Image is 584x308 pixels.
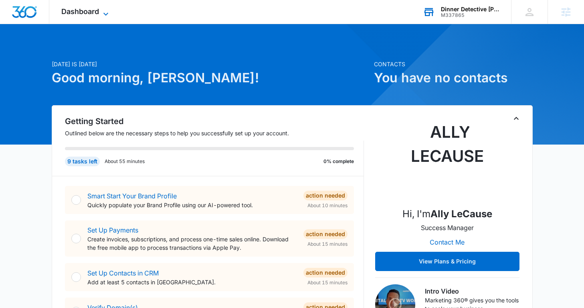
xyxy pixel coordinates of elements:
[323,158,354,165] p: 0% complete
[65,129,364,137] p: Outlined below are the necessary steps to help you successfully set up your account.
[441,12,499,18] div: account id
[87,201,297,209] p: Quickly populate your Brand Profile using our AI-powered tool.
[422,233,473,252] button: Contact Me
[61,7,99,16] span: Dashboard
[307,202,348,209] span: About 10 minutes
[425,286,519,296] h3: Intro Video
[105,158,145,165] p: About 55 minutes
[374,60,533,68] p: Contacts
[307,241,348,248] span: About 15 minutes
[87,278,297,286] p: Add at least 5 contacts in [GEOGRAPHIC_DATA].
[52,68,369,88] h1: Good morning, [PERSON_NAME]!
[407,120,487,200] img: Ally LeCause
[303,229,348,239] div: Action Needed
[303,191,348,200] div: Action Needed
[87,226,138,234] a: Set Up Payments
[441,6,499,12] div: account name
[375,252,519,271] button: View Plans & Pricing
[52,60,369,68] p: [DATE] is [DATE]
[421,223,474,233] p: Success Manager
[430,208,492,220] strong: Ally LeCause
[374,68,533,88] h1: You have no contacts
[87,192,177,200] a: Smart Start Your Brand Profile
[87,269,159,277] a: Set Up Contacts in CRM
[65,115,364,127] h2: Getting Started
[87,235,297,252] p: Create invoices, subscriptions, and process one-time sales online. Download the free mobile app t...
[307,279,348,286] span: About 15 minutes
[402,207,492,221] p: Hi, I'm
[303,268,348,277] div: Action Needed
[511,114,521,123] button: Toggle Collapse
[65,157,100,166] div: 9 tasks left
